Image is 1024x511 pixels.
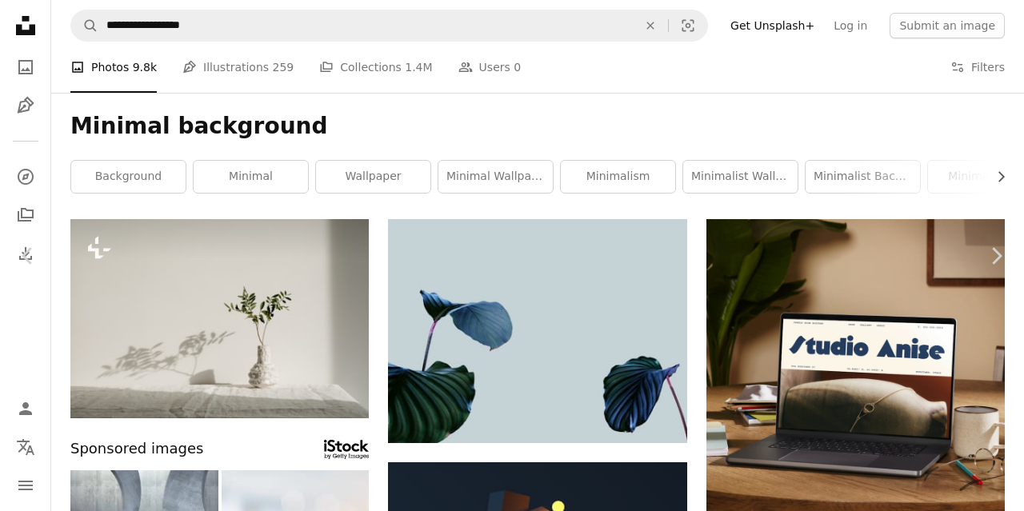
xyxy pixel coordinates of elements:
a: Log in / Sign up [10,393,42,425]
a: background [71,161,186,193]
a: green leaves on white background [388,323,686,337]
button: Visual search [669,10,707,41]
img: green leaves on white background [388,219,686,443]
img: a vase with a plant in it on a table [70,219,369,418]
form: Find visuals sitewide [70,10,708,42]
button: Language [10,431,42,463]
a: minimal [194,161,308,193]
span: 1.4M [405,58,432,76]
a: minimal wallpaper [438,161,553,193]
a: Illustrations 259 [182,42,294,93]
h1: Minimal background [70,112,1005,141]
button: Search Unsplash [71,10,98,41]
a: Next [968,179,1024,333]
span: 0 [514,58,521,76]
button: scroll list to the right [986,161,1005,193]
a: minimalist background [806,161,920,193]
button: Submit an image [890,13,1005,38]
button: Filters [950,42,1005,93]
a: a vase with a plant in it on a table [70,311,369,325]
a: wallpaper [316,161,430,193]
a: Illustrations [10,90,42,122]
button: Menu [10,469,42,501]
span: Sponsored images [70,437,203,461]
a: minimalist wallpaper [683,161,798,193]
a: Explore [10,161,42,193]
a: Log in [824,13,877,38]
a: Get Unsplash+ [721,13,824,38]
a: Photos [10,51,42,83]
a: Collections 1.4M [319,42,432,93]
a: minimalism [561,161,675,193]
button: Clear [633,10,668,41]
span: 259 [273,58,294,76]
a: Users 0 [458,42,522,93]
